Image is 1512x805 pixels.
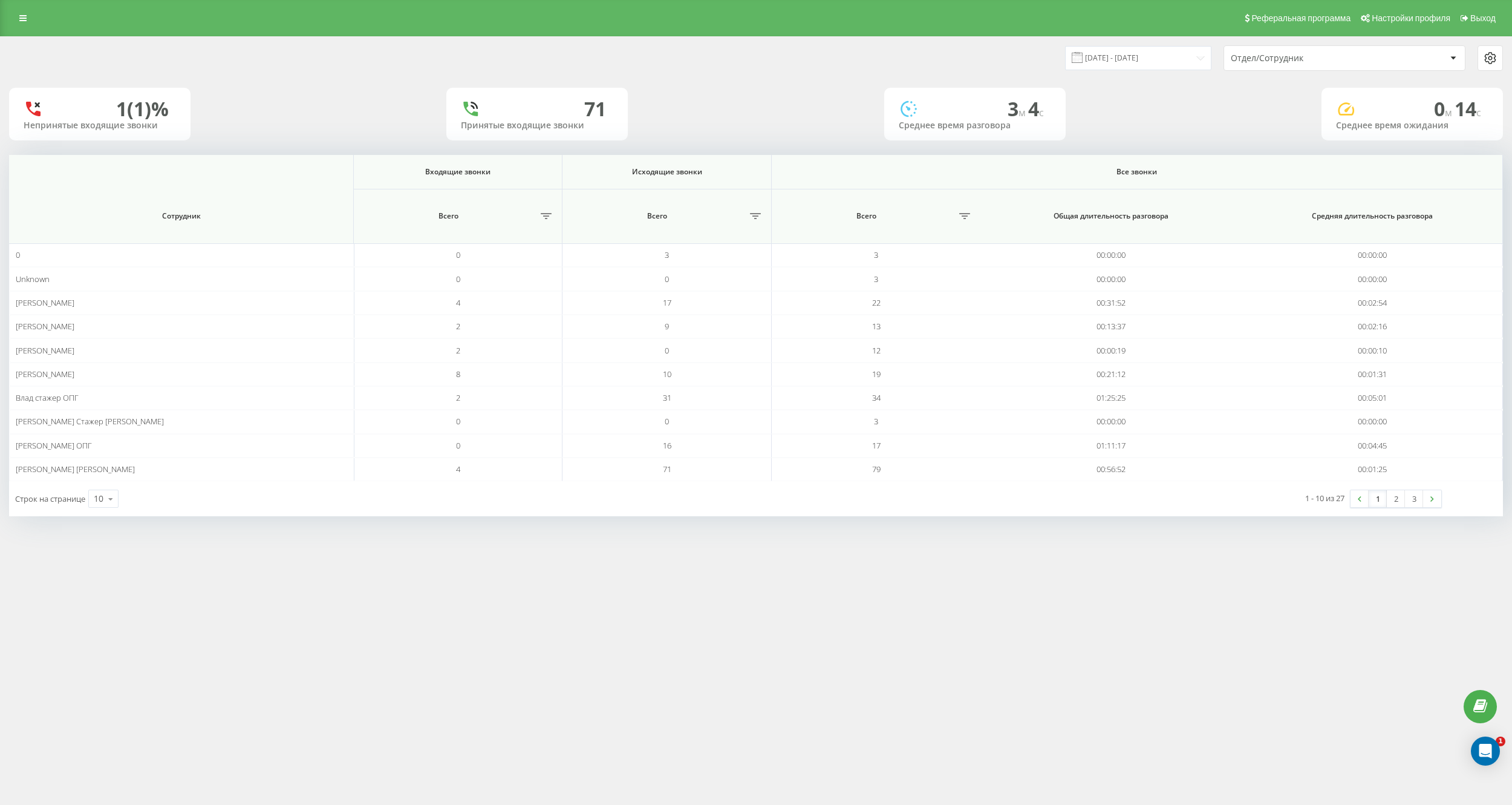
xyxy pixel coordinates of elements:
[456,321,460,332] span: 2
[1387,490,1405,507] a: 2
[872,464,881,475] span: 79
[1405,490,1423,507] a: 3
[980,267,1242,291] td: 00:00:00
[1242,267,1503,291] td: 00:00:00
[16,416,164,427] span: [PERSON_NAME] Стажер [PERSON_NAME]
[872,369,881,379] span: 19
[980,410,1242,433] td: 00:00:00
[456,440,460,451] span: 0
[1242,338,1503,362] td: 00:00:10
[16,369,74,379] span: [PERSON_NAME]
[456,249,460,260] span: 0
[456,369,460,379] span: 8
[456,297,460,308] span: 4
[1018,106,1028,119] span: м
[1242,410,1503,433] td: 00:00:00
[663,440,671,451] span: 16
[461,120,613,131] div: Принятые входящие звонки
[16,274,50,284] span: Unknown
[1476,106,1481,119] span: c
[1372,13,1450,23] span: Настройки профиля
[16,297,74,308] span: [PERSON_NAME]
[456,345,460,356] span: 2
[1242,243,1503,267] td: 00:00:00
[1039,106,1044,119] span: c
[874,249,878,260] span: 3
[980,291,1242,315] td: 00:31:52
[1455,96,1481,122] span: 14
[872,392,881,403] span: 34
[579,167,755,177] span: Исходящие звонки
[16,321,74,332] span: [PERSON_NAME]
[980,434,1242,458] td: 01:11:17
[16,464,135,475] span: [PERSON_NAME] [PERSON_NAME]
[1496,737,1505,746] span: 1
[1242,363,1503,386] td: 00:01:31
[1445,106,1455,119] span: м
[872,345,881,356] span: 12
[665,321,669,332] span: 9
[874,274,878,284] span: 3
[1260,211,1484,221] span: Средняя длительность разговора
[24,120,176,131] div: Непринятые входящие звонки
[813,167,1460,177] span: Все звонки
[1242,386,1503,410] td: 00:05:01
[980,386,1242,410] td: 01:25:25
[584,97,606,120] div: 71
[16,440,92,451] span: [PERSON_NAME] ОПГ
[31,211,330,221] span: Сотрудник
[980,243,1242,267] td: 00:00:00
[456,274,460,284] span: 0
[1242,458,1503,481] td: 00:01:25
[569,211,746,221] span: Всего
[1242,315,1503,338] td: 00:02:16
[980,458,1242,481] td: 00:56:52
[1251,13,1351,23] span: Реферальная программа
[665,274,669,284] span: 0
[456,464,460,475] span: 4
[872,297,881,308] span: 22
[980,315,1242,338] td: 00:13:37
[1434,96,1455,122] span: 0
[663,297,671,308] span: 17
[1470,13,1496,23] span: Выход
[1305,492,1344,504] div: 1 - 10 из 27
[999,211,1224,221] span: Общая длительность разговора
[872,440,881,451] span: 17
[980,363,1242,386] td: 00:21:12
[1471,737,1500,766] div: Open Intercom Messenger
[663,392,671,403] span: 31
[778,211,955,221] span: Всего
[1242,291,1503,315] td: 00:02:54
[1028,96,1044,122] span: 4
[663,369,671,379] span: 10
[872,321,881,332] span: 13
[874,416,878,427] span: 3
[16,249,20,260] span: 0
[456,416,460,427] span: 0
[665,345,669,356] span: 0
[1369,490,1387,507] a: 1
[980,338,1242,362] td: 00:00:19
[663,464,671,475] span: 71
[15,493,85,504] span: Строк на странице
[1008,96,1028,122] span: 3
[370,167,546,177] span: Входящие звонки
[360,211,536,221] span: Всего
[16,345,74,356] span: [PERSON_NAME]
[456,392,460,403] span: 2
[16,392,79,403] span: Влад стажер ОПГ
[94,493,103,505] div: 10
[899,120,1051,131] div: Среднее время разговора
[116,97,169,120] div: 1 (1)%
[1336,120,1488,131] div: Среднее время ожидания
[665,249,669,260] span: 3
[1242,434,1503,458] td: 00:04:45
[1231,53,1375,64] div: Отдел/Сотрудник
[665,416,669,427] span: 0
